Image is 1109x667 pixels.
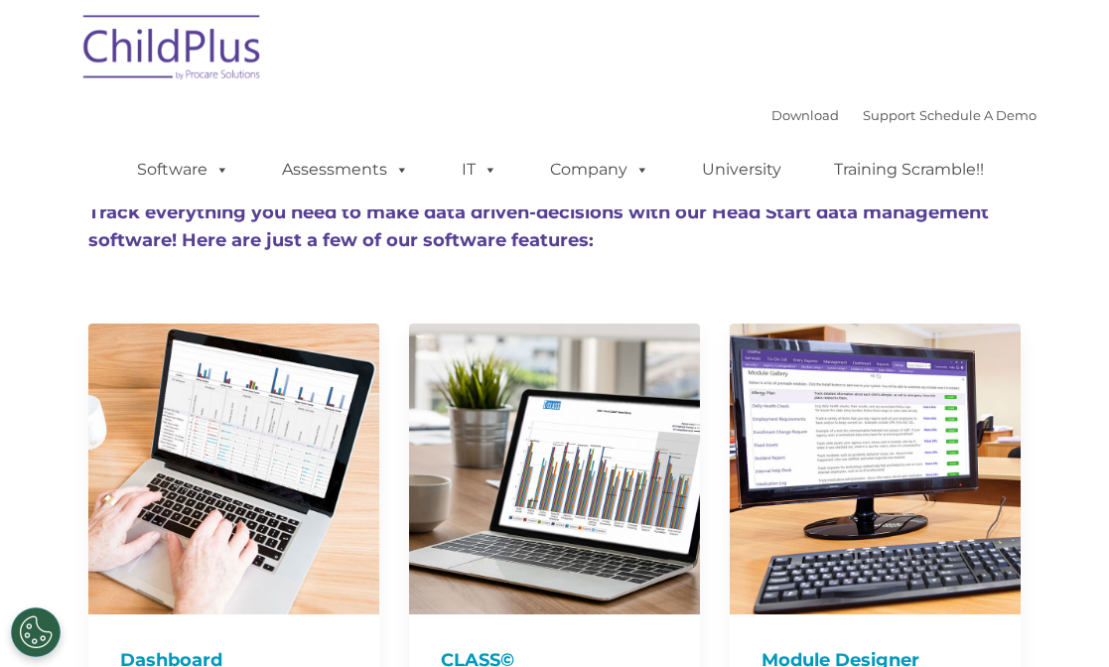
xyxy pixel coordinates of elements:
[88,324,379,614] img: Dash
[442,150,517,190] a: IT
[771,107,1037,123] font: |
[682,150,801,190] a: University
[11,607,61,657] button: Cookies Settings
[814,150,1004,190] a: Training Scramble!!
[530,150,669,190] a: Company
[863,107,915,123] a: Support
[117,150,249,190] a: Software
[262,150,429,190] a: Assessments
[771,107,839,123] a: Download
[73,1,272,100] img: ChildPlus by Procare Solutions
[919,107,1037,123] a: Schedule A Demo
[730,324,1021,614] img: ModuleDesigner750
[409,324,700,614] img: CLASS-750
